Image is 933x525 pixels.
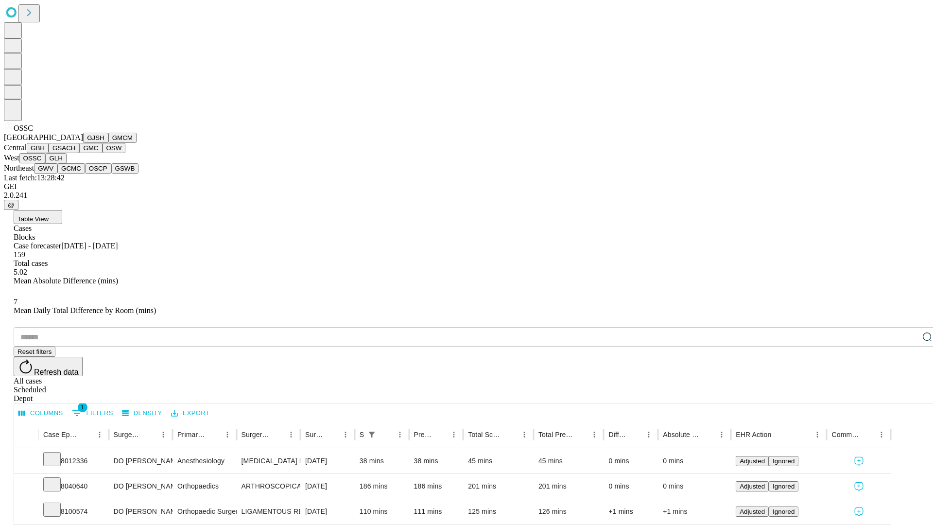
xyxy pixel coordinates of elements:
button: Show filters [69,405,116,421]
button: Adjusted [736,481,769,491]
div: 1 active filter [365,428,379,441]
div: 0 mins [608,474,653,499]
span: Ignored [773,483,795,490]
button: @ [4,200,18,210]
div: GEI [4,182,929,191]
button: OSCP [85,163,111,174]
button: Menu [811,428,824,441]
div: EHR Action [736,431,771,438]
div: +1 mins [608,499,653,524]
div: Surgery Date [305,431,324,438]
button: Table View [14,210,62,224]
button: Ignored [769,481,798,491]
div: Anesthesiology [177,449,231,473]
span: Ignored [773,457,795,465]
button: Reset filters [14,347,55,357]
button: Menu [715,428,728,441]
span: West [4,154,19,162]
div: 38 mins [360,449,404,473]
button: Sort [861,428,875,441]
button: Sort [143,428,156,441]
span: [GEOGRAPHIC_DATA] [4,133,83,141]
button: Refresh data [14,357,83,376]
span: Mean Daily Total Difference by Room (mins) [14,306,156,315]
div: 8100574 [43,499,104,524]
div: +1 mins [663,499,726,524]
button: Sort [271,428,284,441]
button: Sort [574,428,587,441]
span: Ignored [773,508,795,515]
button: Menu [447,428,461,441]
div: Orthopaedic Surgery [177,499,231,524]
span: 5.02 [14,268,27,276]
button: Menu [339,428,352,441]
button: Export [169,406,212,421]
button: Density [120,406,165,421]
button: Menu [221,428,234,441]
button: Ignored [769,456,798,466]
div: 8040640 [43,474,104,499]
button: GSACH [49,143,79,153]
div: Surgery Name [242,431,270,438]
div: Difference [608,431,627,438]
button: Sort [504,428,518,441]
button: GMC [79,143,102,153]
span: Adjusted [740,457,765,465]
span: Refresh data [34,368,79,376]
span: Adjusted [740,508,765,515]
button: Menu [393,428,407,441]
button: Menu [875,428,888,441]
span: @ [8,201,15,209]
span: OSSC [14,124,33,132]
div: 0 mins [663,474,726,499]
div: ARTHROSCOPICALLY AIDED ACL RECONSTRUCTION [242,474,295,499]
div: Surgeon Name [114,431,142,438]
button: OSW [103,143,126,153]
div: Total Predicted Duration [538,431,573,438]
span: Northeast [4,164,34,172]
span: Adjusted [740,483,765,490]
button: Adjusted [736,507,769,517]
div: Comments [831,431,860,438]
button: Sort [701,428,715,441]
div: 186 mins [360,474,404,499]
button: Sort [772,428,786,441]
span: Case forecaster [14,242,61,250]
div: 201 mins [468,474,529,499]
div: DO [PERSON_NAME] [PERSON_NAME] Do [114,449,168,473]
span: 1 [78,402,87,412]
span: 159 [14,250,25,259]
div: 45 mins [538,449,599,473]
div: [DATE] [305,474,350,499]
div: 0 mins [663,449,726,473]
button: OSSC [19,153,46,163]
span: Total cases [14,259,48,267]
div: [DATE] [305,499,350,524]
div: 125 mins [468,499,529,524]
span: 7 [14,297,17,306]
span: Table View [17,215,49,223]
button: Menu [518,428,531,441]
div: Predicted In Room Duration [414,431,433,438]
span: Reset filters [17,348,52,355]
span: Central [4,143,27,152]
button: Menu [93,428,106,441]
button: Menu [587,428,601,441]
div: 0 mins [608,449,653,473]
div: 110 mins [360,499,404,524]
button: Ignored [769,507,798,517]
button: GMCM [108,133,137,143]
button: Sort [433,428,447,441]
div: [MEDICAL_DATA] PRIMARY OR SECONDARY AGE [DEMOGRAPHIC_DATA] OR OVER [242,449,295,473]
div: 201 mins [538,474,599,499]
button: GLH [45,153,66,163]
div: Total Scheduled Duration [468,431,503,438]
span: Last fetch: 13:28:42 [4,174,65,182]
button: Expand [19,504,34,521]
div: 38 mins [414,449,459,473]
button: GBH [27,143,49,153]
div: 111 mins [414,499,459,524]
button: Menu [642,428,656,441]
div: DO [PERSON_NAME] [PERSON_NAME] Do [114,499,168,524]
button: GJSH [83,133,108,143]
